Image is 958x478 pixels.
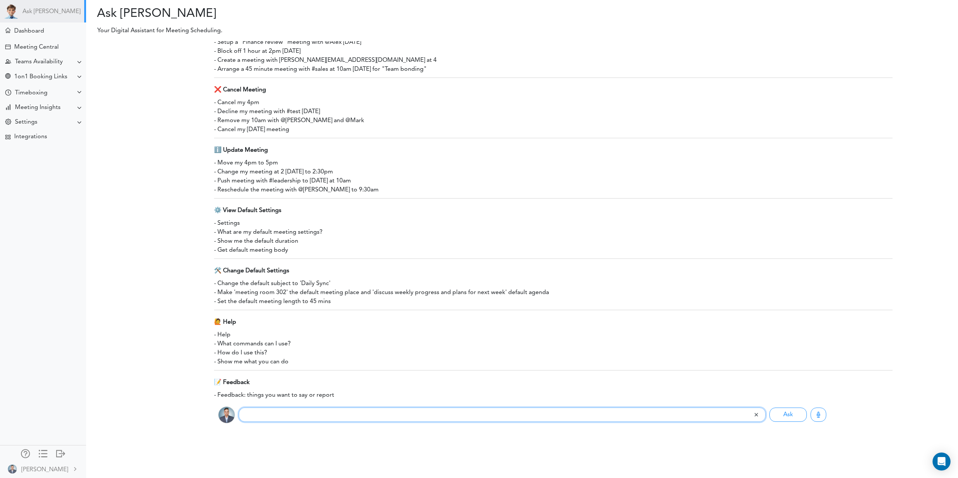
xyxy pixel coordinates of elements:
[214,348,893,357] div: - How do I use this?
[92,26,702,35] p: Your Digital Assistant for Meeting Scheduling.
[214,246,893,255] div: - Get default meeting body
[214,357,893,366] div: - Show me what you can do
[214,38,893,47] div: - Setup a "Finance review" meeting with @Alex [DATE]
[214,158,893,167] div: - Move my 4pm to 5pm
[214,297,893,306] div: - Set the default meeting length to 45 mins
[14,28,44,35] div: Dashboard
[214,339,893,348] div: - What commands can I use?
[5,44,10,49] div: Create Meeting
[21,449,30,460] a: Manage Members and Externals
[769,408,807,422] button: Ask
[214,107,893,116] div: - Decline my meeting with #test [DATE]
[5,73,10,81] div: Share Meeting Link
[214,185,893,194] div: - Reschedule the meeting with @[PERSON_NAME] to 9:30am
[15,90,48,97] div: Timeboxing
[22,8,80,15] a: Ask [PERSON_NAME]
[214,314,893,330] div: 🙋 Help
[21,449,30,457] div: Manage Members and Externals
[214,279,893,288] div: - Change the default subject to 'Daily Sync'
[214,202,893,219] div: ⚙️ View Default Settings
[214,263,893,279] div: 🛠️ Change Default Settings
[15,104,61,111] div: Meeting Insights
[214,288,893,297] div: - Make 'meeting room 302' the default meeting place and 'discuss weekly progress and plans for ne...
[39,449,48,457] div: Show only icons
[1,460,85,477] a: [PERSON_NAME]
[214,142,893,158] div: ℹ️ Update Meeting
[4,4,19,19] img: Powered by TEAMCAL AI
[39,449,48,460] a: Change side menu
[56,449,65,457] div: Log out
[214,116,893,125] div: - Remove my 10am with @[PERSON_NAME] and @Mark
[214,374,893,391] div: 📝 Feedback
[214,330,893,339] div: - Help
[214,167,893,176] div: - Change my meeting at 2 [DATE] to 2:30pm
[214,56,893,65] div: - Create a meeting with [PERSON_NAME][EMAIL_ADDRESS][DOMAIN_NAME] at 4
[14,73,67,81] div: 1on1 Booking Links
[214,228,893,237] div: - What are my default meeting settings?
[5,90,11,97] div: Time Your Goals
[21,465,68,474] div: [PERSON_NAME]
[92,7,516,21] h2: Ask [PERSON_NAME]
[214,65,893,74] div: - Arrange a 45 minute meeting with #sales at 10am [DATE] for "Team bonding"
[214,219,893,228] div: - Settings
[14,133,47,140] div: Integrations
[214,98,893,107] div: - Cancel my 4pm
[933,453,951,471] div: Open Intercom Messenger
[14,44,59,51] div: Meeting Central
[218,406,235,423] img: BWv8PPf8N0ctf3JvtTlAAAAAASUVORK5CYII=
[15,58,63,66] div: Teams Availability
[15,119,37,126] div: Settings
[8,465,17,474] img: BWv8PPf8N0ctf3JvtTlAAAAAASUVORK5CYII=
[214,176,893,185] div: - Push meeting with #leadership to [DATE] at 10am
[5,134,10,140] div: TEAMCAL AI Workflow Apps
[214,125,893,134] div: - Cancel my [DATE] meeting
[214,47,893,56] div: - Block off 1 hour at 2pm [DATE]
[214,82,893,98] div: ❌ Cancel Meeting
[5,28,10,33] div: Meeting Dashboard
[214,391,893,400] div: - Feedback: things you want to say or report
[214,237,893,246] div: - Show me the default duration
